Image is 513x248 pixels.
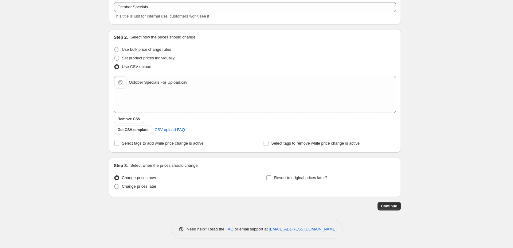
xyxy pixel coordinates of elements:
span: Select tags to add while price change is active [122,141,204,146]
button: Get CSV template [114,126,152,134]
a: FAQ [225,227,233,231]
span: Revert to original prices later? [274,175,327,180]
button: Continue [378,202,401,210]
p: Select how the prices should change [130,34,195,40]
p: Select when the prices should change [130,162,198,169]
span: Remove CSV [118,117,141,122]
span: Get CSV template [118,127,149,132]
a: CSV upload FAQ [151,125,189,135]
span: Use CSV upload [122,64,151,69]
span: Change prices now [122,175,156,180]
input: 30% off holiday sale [114,2,396,12]
span: Change prices later [122,184,157,189]
span: Continue [381,204,397,209]
a: [EMAIL_ADDRESS][DOMAIN_NAME] [269,227,336,231]
button: Remove CSV [114,115,144,123]
span: Select tags to remove while price change is active [271,141,360,146]
span: Need help? Read the [187,227,226,231]
h2: Step 3. [114,162,128,169]
span: Use bulk price change rules [122,47,171,52]
h2: Step 2. [114,34,128,40]
div: October Specials For Upload.csv [129,79,187,86]
span: This title is just for internal use, customers won't see it [114,14,209,18]
span: or email support at [233,227,269,231]
span: CSV upload FAQ [155,127,185,133]
span: Set product prices individually [122,56,175,60]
